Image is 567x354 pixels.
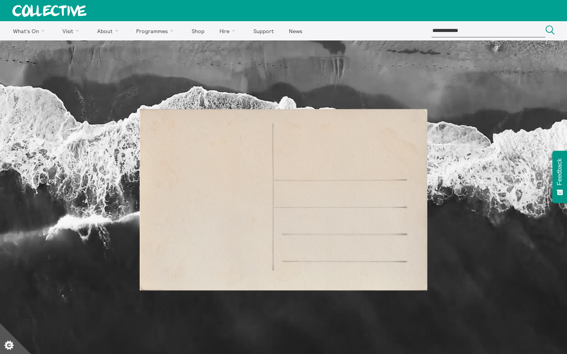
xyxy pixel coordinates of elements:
a: About [90,21,128,40]
a: Programmes [130,21,184,40]
a: Support [246,21,280,40]
a: What's On [6,21,54,40]
button: Feedback - Show survey [552,151,567,203]
a: Hire [213,21,245,40]
a: Visit [56,21,89,40]
a: Shop [185,21,211,40]
a: News [282,21,309,40]
span: Feedback [556,158,563,185]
